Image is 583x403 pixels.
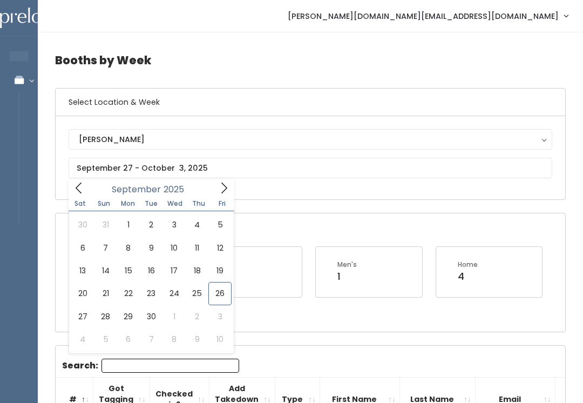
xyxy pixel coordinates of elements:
[94,282,117,305] span: September 21, 2025
[55,45,566,75] h4: Booths by Week
[186,213,208,236] span: September 4, 2025
[187,200,211,207] span: Thu
[163,305,186,328] span: October 1, 2025
[163,200,187,207] span: Wed
[140,328,162,351] span: October 7, 2025
[71,282,94,305] span: September 20, 2025
[71,259,94,282] span: September 13, 2025
[186,282,208,305] span: September 25, 2025
[92,200,116,207] span: Sun
[117,282,140,305] span: September 22, 2025
[69,200,92,207] span: Sat
[208,305,231,328] span: October 3, 2025
[186,305,208,328] span: October 2, 2025
[208,282,231,305] span: September 26, 2025
[140,213,162,236] span: September 2, 2025
[337,270,357,284] div: 1
[117,237,140,259] span: September 8, 2025
[71,328,94,351] span: October 4, 2025
[208,259,231,282] span: September 19, 2025
[163,213,186,236] span: September 3, 2025
[140,237,162,259] span: September 9, 2025
[163,328,186,351] span: October 8, 2025
[163,282,186,305] span: September 24, 2025
[112,185,161,194] span: September
[117,305,140,328] span: September 29, 2025
[117,213,140,236] span: September 1, 2025
[69,158,552,178] input: September 27 - October 3, 2025
[186,328,208,351] span: October 9, 2025
[101,359,239,373] input: Search:
[277,4,579,28] a: [PERSON_NAME][DOMAIN_NAME][EMAIL_ADDRESS][DOMAIN_NAME]
[211,200,234,207] span: Fri
[139,200,163,207] span: Tue
[208,213,231,236] span: September 5, 2025
[208,328,231,351] span: October 10, 2025
[71,237,94,259] span: September 6, 2025
[163,237,186,259] span: September 10, 2025
[94,237,117,259] span: September 7, 2025
[79,133,542,145] div: [PERSON_NAME]
[94,305,117,328] span: September 28, 2025
[116,200,140,207] span: Mon
[186,237,208,259] span: September 11, 2025
[94,328,117,351] span: October 5, 2025
[140,259,162,282] span: September 16, 2025
[458,270,478,284] div: 4
[337,260,357,270] div: Men's
[117,328,140,351] span: October 6, 2025
[71,213,94,236] span: August 30, 2025
[62,359,239,373] label: Search:
[288,10,559,22] span: [PERSON_NAME][DOMAIN_NAME][EMAIL_ADDRESS][DOMAIN_NAME]
[161,183,193,196] input: Year
[140,305,162,328] span: September 30, 2025
[94,259,117,282] span: September 14, 2025
[186,259,208,282] span: September 18, 2025
[458,260,478,270] div: Home
[56,89,565,116] h6: Select Location & Week
[163,259,186,282] span: September 17, 2025
[69,129,552,150] button: [PERSON_NAME]
[71,305,94,328] span: September 27, 2025
[140,282,162,305] span: September 23, 2025
[94,213,117,236] span: August 31, 2025
[117,259,140,282] span: September 15, 2025
[208,237,231,259] span: September 12, 2025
